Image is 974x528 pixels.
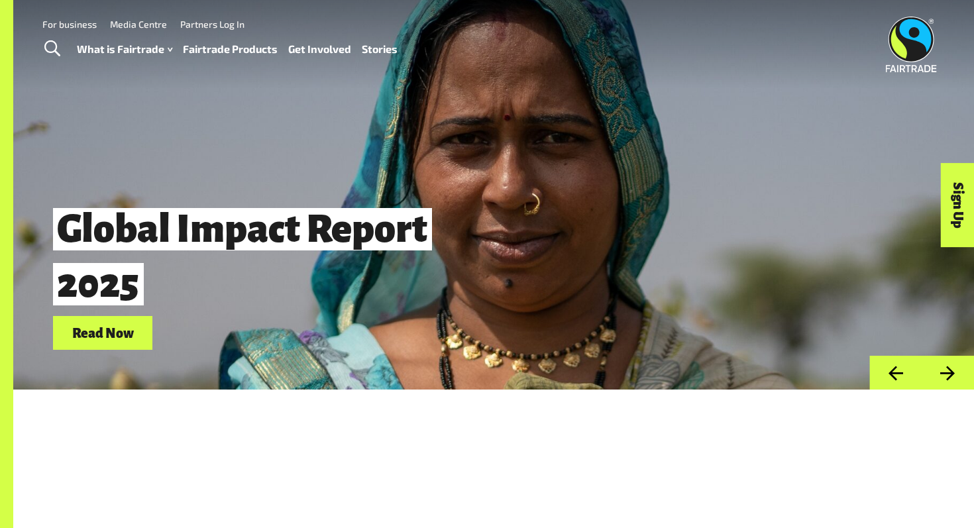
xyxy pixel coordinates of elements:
button: Next [922,356,974,390]
a: Stories [362,40,398,59]
img: Fairtrade Australia New Zealand logo [886,17,937,72]
a: For business [42,19,97,30]
a: Partners Log In [180,19,244,30]
a: What is Fairtrade [77,40,172,59]
a: Read Now [53,316,152,350]
a: Toggle Search [36,32,68,66]
a: Get Involved [288,40,351,59]
span: Global Impact Report 2025 [53,208,432,305]
a: Fairtrade Products [183,40,278,59]
a: Media Centre [110,19,167,30]
button: Previous [869,356,922,390]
